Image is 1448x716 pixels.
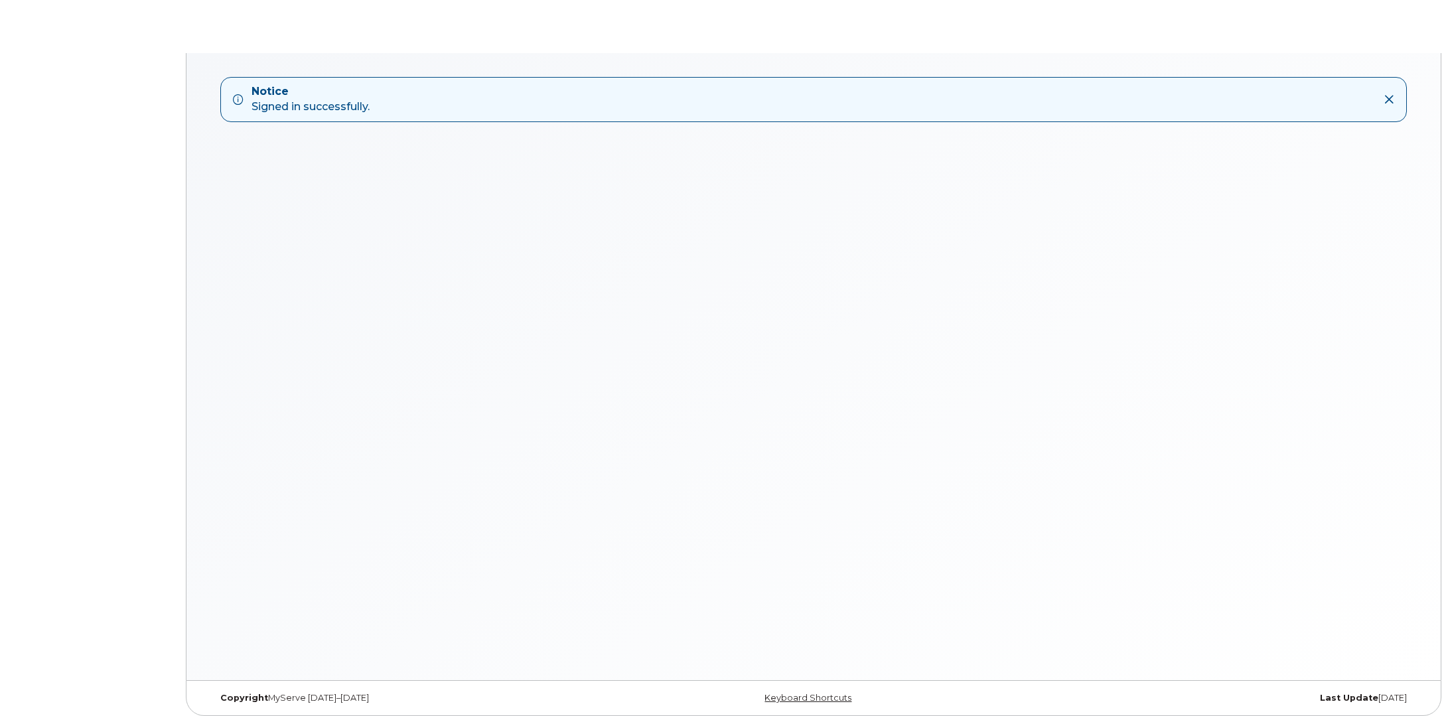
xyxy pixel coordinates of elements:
[764,693,851,703] a: Keyboard Shortcuts
[1015,693,1417,703] div: [DATE]
[1320,693,1378,703] strong: Last Update
[210,693,613,703] div: MyServe [DATE]–[DATE]
[252,84,370,100] strong: Notice
[252,84,370,115] div: Signed in successfully.
[220,693,268,703] strong: Copyright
